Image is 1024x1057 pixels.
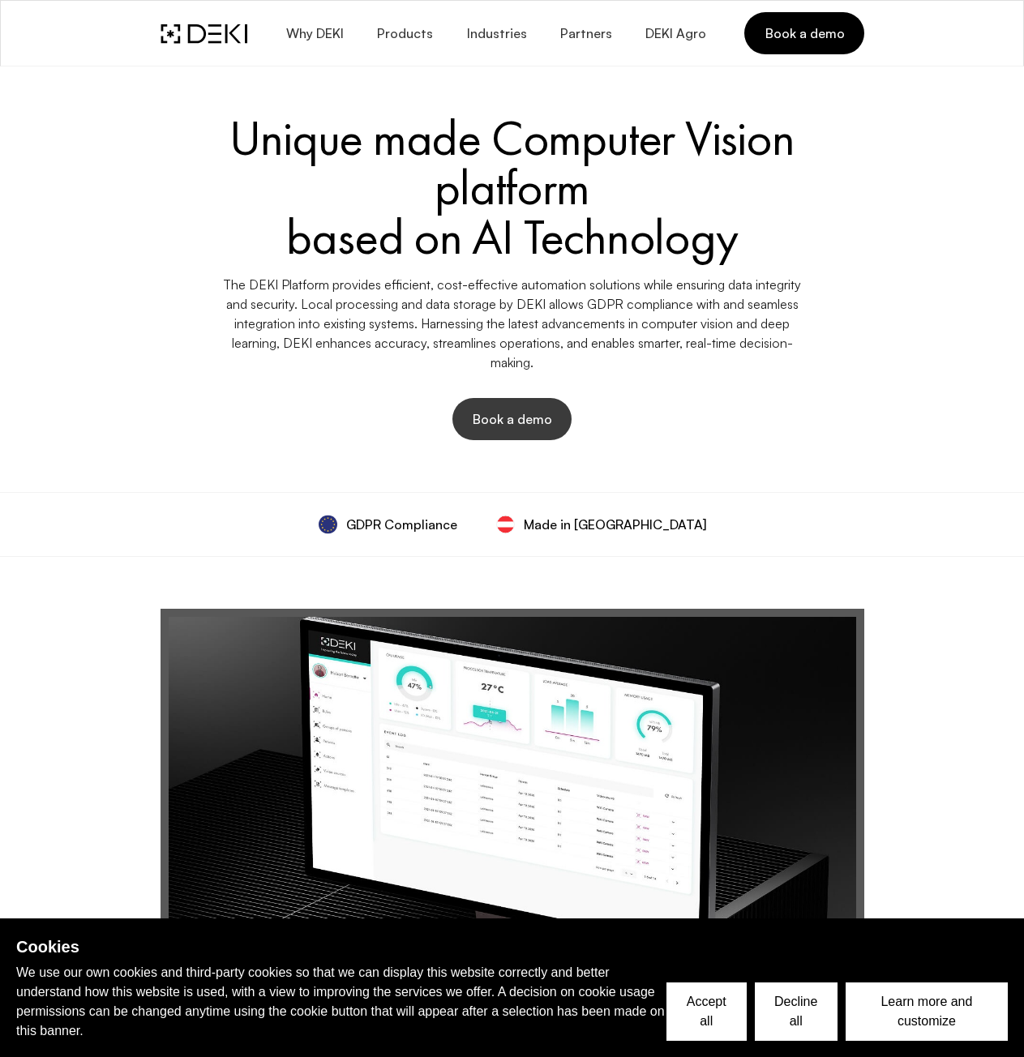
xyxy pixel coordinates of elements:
img: DEKI Logo [161,24,247,44]
span: DEKI Agro [645,26,706,41]
span: Book a demo [764,24,844,42]
span: Partners [559,26,612,41]
button: Industries [449,15,542,53]
p: We use our own cookies and third-party cookies so that we can display this website correctly and ... [16,963,666,1041]
span: Book a demo [472,410,552,428]
img: GDPR_Compliance.Dbdrw_P_.svg [319,515,338,534]
button: Learn more and customize [846,982,1008,1041]
span: Made in [GEOGRAPHIC_DATA] [524,515,706,534]
button: Accept all [666,982,747,1041]
span: GDPR Compliance [346,515,457,534]
a: Partners [543,15,628,53]
button: Decline all [755,982,838,1041]
h2: Cookies [16,935,666,959]
span: Industries [465,26,526,41]
button: Products [360,15,449,53]
h1: Unique made Computer Vision platform based on AI Technology [213,113,812,262]
img: svg%3e [496,515,516,534]
span: Products [376,26,433,41]
p: The DEKI Platform provides efficient, cost-effective automation solutions while ensuring data int... [213,275,812,372]
button: Why DEKI [268,15,359,53]
span: Why DEKI [285,26,343,41]
a: Book a demo [744,12,863,54]
button: Book a demo [452,398,572,440]
a: DEKI Agro [628,15,722,53]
